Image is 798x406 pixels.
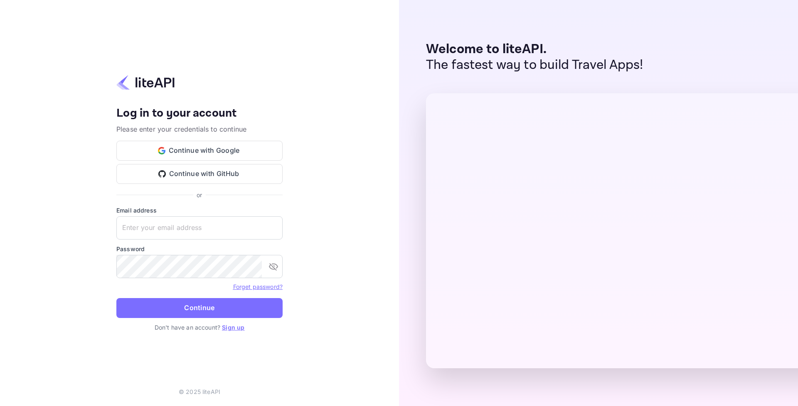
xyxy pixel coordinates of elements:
h4: Log in to your account [116,106,283,121]
button: toggle password visibility [265,258,282,275]
a: Sign up [222,324,244,331]
p: Please enter your credentials to continue [116,124,283,134]
p: Don't have an account? [116,323,283,332]
p: Welcome to liteAPI. [426,42,643,57]
label: Email address [116,206,283,215]
a: Forget password? [233,283,283,290]
p: The fastest way to build Travel Apps! [426,57,643,73]
p: © 2025 liteAPI [179,387,220,396]
img: liteapi [116,74,175,90]
button: Continue with Google [116,141,283,161]
button: Continue [116,298,283,318]
a: Forget password? [233,282,283,291]
button: Continue with GitHub [116,164,283,184]
input: Enter your email address [116,216,283,240]
label: Password [116,245,283,253]
p: or [197,191,202,199]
